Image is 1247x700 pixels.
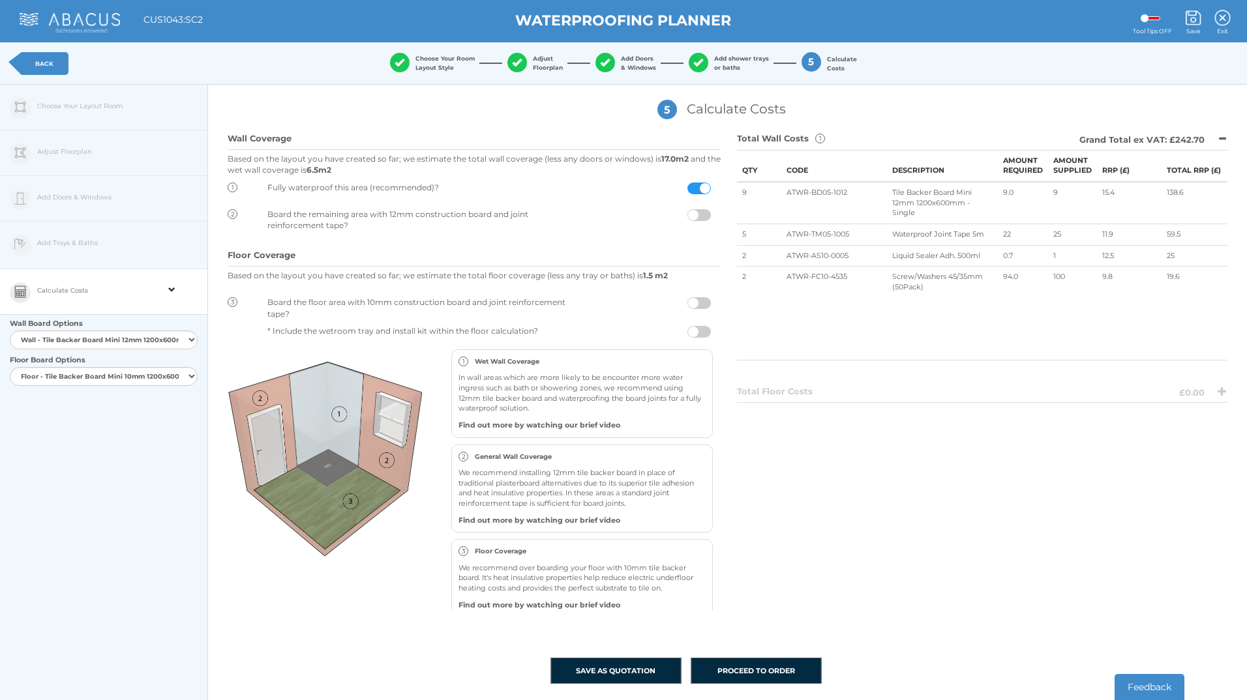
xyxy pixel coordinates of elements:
[737,224,781,246] td: 5
[1053,251,1056,260] span: 1
[998,151,1048,182] th: AMOUNT REQUIRED
[228,153,721,175] p: Based on the layout you have created so far; we estimate the total wall coverage (less any doors ...
[307,165,331,175] b: 6.5m2
[714,54,769,72] span: Add shower trays or baths
[661,154,689,164] b: 17.0m2
[452,373,712,414] p: In wall areas which are more likely to be encounter more water ingress such as bath or showering ...
[621,54,656,72] span: Add Doors & Windows
[737,245,781,267] td: 2
[1162,182,1227,224] td: 138.6
[887,151,998,182] th: DESCRIPTION
[224,13,1023,29] h1: WATERPROOFING PLANNER
[1053,272,1065,281] span: 100
[1097,182,1161,224] td: 15.4
[1144,16,1160,20] label: Guide
[1097,267,1161,298] td: 9.8
[781,182,887,224] td: ATWR-BD05-1012
[998,224,1048,246] td: 22
[462,547,466,555] span: 3
[375,38,489,89] button: Choose Your Room Layout Style
[887,245,998,267] td: Liquid Sealer Adh. 500ml
[468,452,552,461] p: General Wall Coverage
[1053,229,1061,239] span: 25
[1162,151,1227,182] th: TOTAL RRP (£)
[887,267,998,298] td: Screw/Washers 45/35mm (50Pack)
[10,319,198,327] h3: Wall Board Options
[533,54,563,72] span: Adjust Floorplan
[415,54,475,72] span: Choose Your Room
[1162,224,1227,246] td: 59.5
[462,452,466,461] span: 2
[1053,188,1058,197] span: 9
[657,100,677,119] span: 5
[998,267,1048,298] td: 94.0
[228,270,721,281] p: Based on the layout you have created so far; we estimate the total floor coverage (less any tray ...
[452,600,712,611] a: Find out more by watching our brief video
[228,134,474,143] h3: Wall Coverage
[211,349,458,560] img: Waterproofing%20Planner%20Option%201.png
[468,357,539,366] p: Wet Wall Coverage
[228,250,474,259] h3: Floor Coverage
[887,182,998,224] td: Tile Backer Board Mini 12mm 1200x600mm - Single
[1079,134,1205,145] span: Grand Total ex VAT: £242.70
[643,270,668,280] b: 1.5 m2
[267,182,580,193] p: Fully waterproof this area (recommended)?
[887,224,998,246] td: Waterproof Joint Tape 5m
[267,209,580,231] p: Board the remaining area with 12mm construction board and joint reinforcement tape?
[468,546,526,556] p: Floor Coverage
[1115,674,1184,700] button: Feedback
[1185,10,1201,26] img: Save
[1048,151,1097,182] th: AMOUNT SUPPLIED
[827,55,857,72] span: Calculate Costs
[231,298,235,306] span: 3
[737,134,901,143] h3: Total Wall Costs
[228,154,721,175] span: and the wet wall coverage is
[143,15,203,25] h1: CUS1043:SC2
[208,98,1234,121] p: Calculate Costs
[787,37,871,89] button: 5 CalculateCosts
[14,285,26,298] img: stage-5-icon.png
[1097,224,1161,246] td: 11.9
[452,420,712,431] a: Find out more by watching our brief video
[232,183,234,192] span: 1
[998,245,1048,267] td: 0.7
[1185,27,1201,36] span: Save
[267,297,580,319] p: Board the floor area with 10mm construction board and joint reinforcement tape?
[580,38,670,89] button: Add Doors& Windows
[781,267,887,298] td: ATWR-FC10-4535
[781,224,887,246] td: ATWR-TM05-1005
[1097,245,1161,267] td: 12.5
[781,151,887,182] th: CODE
[1162,267,1227,298] td: 19.6
[1214,10,1231,26] img: Exit
[1097,151,1161,182] th: RRP (£)
[37,269,88,312] span: Calculate Costs
[1162,245,1227,267] td: 25
[737,182,781,224] td: 9
[462,357,465,366] span: 1
[492,38,577,89] button: AdjustFloorplan
[452,563,712,594] p: We recommend over boarding your floor with 10mm tile backer board. It's heat insulative propertie...
[10,356,198,364] h3: Floor Board Options
[998,182,1048,224] td: 9.0
[267,325,580,336] p: * Include the wetroom tray and install kit within the floor calculation?
[1133,27,1172,36] span: Tool Tips OFF
[231,210,235,218] span: 2
[1214,4,1231,34] a: Exit
[819,134,822,143] span: 1
[550,658,681,684] button: SAVE AS QUOTATION
[415,64,454,71] span: Layout Style
[737,151,781,182] th: QTY
[452,468,712,509] p: We recommend installing 12mm tile backer board in place of traditional plasterboard alternatives ...
[1214,27,1231,36] span: Exit
[691,658,821,684] button: PROCEED TO ORDER
[737,267,781,298] td: 2
[452,516,712,526] a: Find out more by watching our brief video
[674,38,783,89] button: Add shower traysor baths
[20,52,68,75] a: BACK
[781,245,887,267] td: ATWR-AS10-0005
